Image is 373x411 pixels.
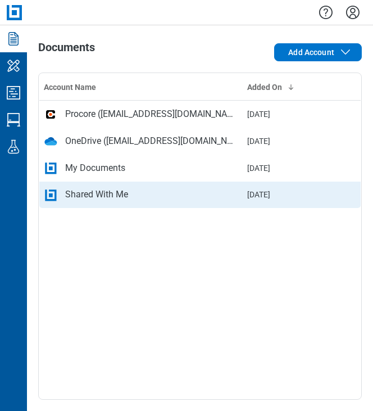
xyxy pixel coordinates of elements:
td: [DATE] [243,101,307,128]
svg: Documents [4,30,22,48]
svg: My Workspace [4,57,22,75]
div: OneDrive ([EMAIL_ADDRESS][DOMAIN_NAME]) [65,134,238,148]
div: Account Name [44,82,238,93]
svg: Labs [4,138,22,156]
h1: Documents [38,41,95,59]
td: [DATE] [243,182,307,209]
svg: Studio Sessions [4,111,22,129]
div: Shared With Me [65,188,128,201]
button: Add Account [274,43,362,61]
table: bb-data-table [39,73,361,209]
div: My Documents [65,161,125,175]
td: [DATE] [243,128,307,155]
span: Add Account [288,47,334,58]
svg: Studio Projects [4,84,22,102]
div: Procore ([EMAIL_ADDRESS][DOMAIN_NAME]) [65,107,238,121]
td: [DATE] [243,155,307,182]
div: Added On [247,82,303,93]
button: Settings [344,3,362,22]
